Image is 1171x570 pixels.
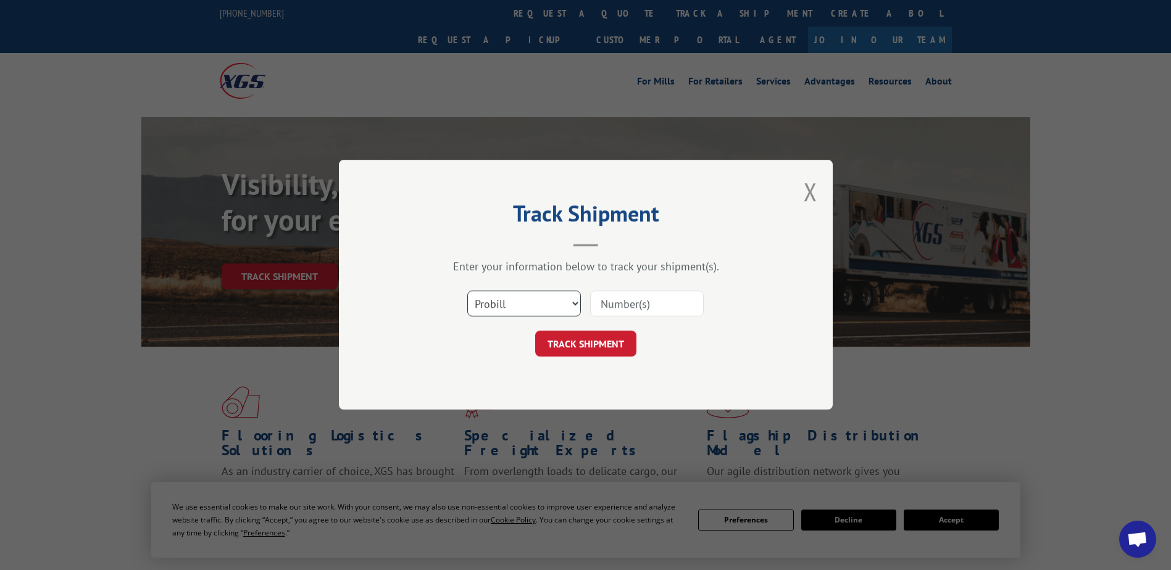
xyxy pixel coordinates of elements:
button: TRACK SHIPMENT [535,331,636,357]
h2: Track Shipment [401,205,771,228]
div: Open chat [1119,521,1156,558]
input: Number(s) [590,291,704,317]
button: Close modal [804,175,817,208]
div: Enter your information below to track your shipment(s). [401,260,771,274]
